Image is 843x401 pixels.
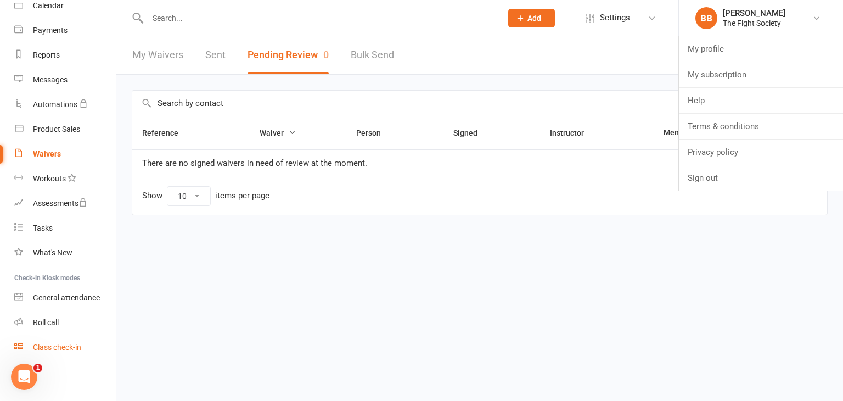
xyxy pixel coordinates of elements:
input: Search... [144,10,494,26]
div: Tasks [33,224,53,232]
a: Tasks [14,216,116,241]
span: 0 [323,49,329,60]
input: Search by contact [132,91,773,116]
th: Membership plan [654,116,793,149]
span: Instructor [550,129,596,137]
div: Product Sales [33,125,80,133]
span: Waiver [260,129,296,137]
div: Assessments [33,199,87,208]
button: Signed [453,126,490,140]
a: General attendance kiosk mode [14,286,116,310]
span: Settings [600,5,630,30]
a: Privacy policy [679,140,843,165]
div: What's New [33,248,72,257]
button: Person [356,126,393,140]
a: My Waivers [132,36,183,74]
span: Person [356,129,393,137]
div: items per page [215,191,269,200]
a: Class kiosk mode [14,335,116,360]
a: What's New [14,241,116,265]
iframe: Intercom live chat [11,364,37,390]
a: Messages [14,68,116,92]
div: Class check-in [33,343,81,352]
button: Pending Review0 [248,36,329,74]
a: Waivers [14,142,116,166]
div: General attendance [33,293,100,302]
a: Reports [14,43,116,68]
td: There are no signed waivers in need of review at the moment. [132,149,827,177]
div: Show [142,186,269,206]
div: Automations [33,100,77,109]
a: Payments [14,18,116,43]
button: Instructor [550,126,596,140]
button: Waiver [260,126,296,140]
a: Help [679,88,843,113]
a: Roll call [14,310,116,335]
div: Payments [33,26,68,35]
a: Automations [14,92,116,117]
a: Sent [205,36,226,74]
button: Add [508,9,555,27]
a: Sign out [679,165,843,191]
a: Assessments [14,191,116,216]
div: Workouts [33,174,66,183]
a: Product Sales [14,117,116,142]
button: Reference [142,126,190,140]
div: Waivers [33,149,61,158]
div: Calendar [33,1,64,10]
span: Signed [453,129,490,137]
a: My subscription [679,62,843,87]
span: Add [527,14,541,23]
a: My profile [679,36,843,62]
span: 1 [33,364,42,372]
a: Workouts [14,166,116,191]
div: [PERSON_NAME] [723,8,785,18]
a: Terms & conditions [679,114,843,139]
span: Reference [142,129,190,137]
a: Bulk Send [351,36,394,74]
div: Messages [33,75,68,84]
div: Reports [33,51,60,59]
div: The Fight Society [723,18,785,28]
div: BB [695,7,717,29]
div: Roll call [33,318,59,327]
